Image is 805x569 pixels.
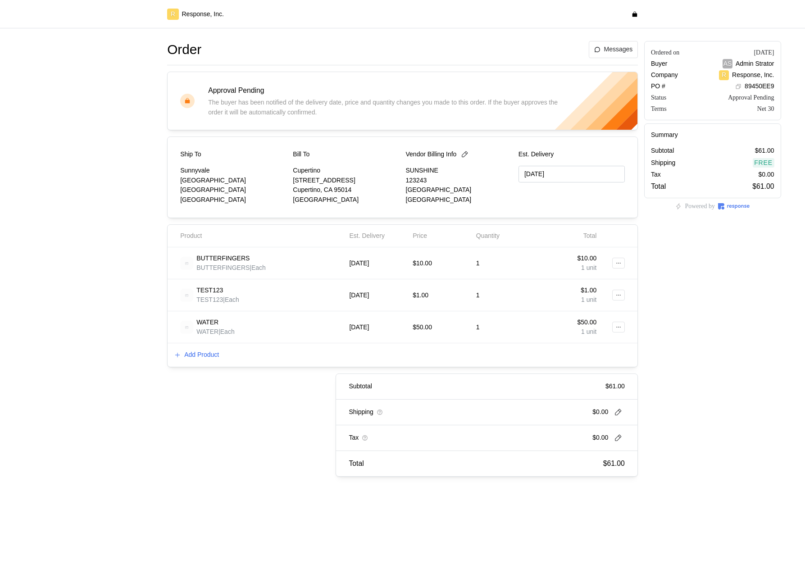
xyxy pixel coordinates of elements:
[180,257,193,270] img: svg%3e
[581,295,596,305] p: 1 unit
[406,150,457,159] p: Vendor Billing Info
[196,286,223,296] p: TEST123
[592,407,608,417] p: $0.00
[349,382,372,391] p: Subtotal
[349,407,373,417] p: Shipping
[174,350,219,360] button: Add Product
[349,323,369,332] p: [DATE]
[349,433,359,443] p: Tax
[293,185,399,195] p: Cupertino, CA 95014
[223,296,239,303] span: | Each
[758,170,774,180] p: $0.00
[406,185,512,195] p: [GEOGRAPHIC_DATA]
[349,231,385,241] p: Est. Delivery
[736,59,774,69] p: Admin Strator
[476,291,480,300] p: 1
[651,104,667,114] div: Terms
[651,158,676,168] p: Shipping
[180,195,287,205] p: [GEOGRAPHIC_DATA]
[754,48,774,57] div: [DATE]
[651,181,666,192] p: Total
[180,176,287,186] p: [GEOGRAPHIC_DATA]
[406,166,512,176] p: SUNSHINE
[518,166,625,182] input: MM/DD/YYYY
[651,70,678,80] p: Company
[651,146,674,156] p: Subtotal
[476,259,480,269] p: 1
[171,9,175,19] p: R
[577,263,596,273] p: 1 unit
[293,176,399,186] p: [STREET_ADDRESS]
[583,231,597,241] p: Total
[349,291,369,300] p: [DATE]
[651,93,666,102] div: Status
[180,321,193,334] img: svg%3e
[413,291,428,300] p: $1.00
[413,323,432,332] p: $50.00
[180,231,202,241] p: Product
[196,328,218,335] span: WATER
[293,166,399,176] p: Cupertino
[752,181,774,192] p: $61.00
[349,458,364,469] p: Total
[167,41,201,59] h1: Order
[732,70,774,80] p: Response, Inc.
[651,48,679,57] div: Ordered on
[349,259,369,269] p: [DATE]
[476,231,500,241] p: Quantity
[184,350,219,360] p: Add Product
[718,203,750,209] img: Response Logo
[722,70,726,80] p: R
[604,45,633,55] p: Messages
[196,296,223,303] span: TEST123
[651,170,661,180] p: Tax
[476,323,480,332] p: 1
[218,328,235,335] span: | Each
[651,59,668,69] p: Buyer
[603,458,625,469] p: $61.00
[406,176,512,186] p: 123243
[518,150,625,159] p: Est. Delivery
[685,201,715,211] p: Powered by
[250,264,266,271] span: | Each
[651,130,774,140] h5: Summary
[757,104,774,114] div: Net 30
[651,82,665,91] p: PO #
[745,82,774,91] p: 89450EE9
[196,264,250,271] span: BUTTERFINGERS
[293,150,309,159] p: Bill To
[180,185,287,195] p: [GEOGRAPHIC_DATA]
[208,98,564,117] p: The buyer has been notified of the delivery date, price and quantity changes you made to this ord...
[413,259,432,269] p: $10.00
[293,195,399,205] p: [GEOGRAPHIC_DATA]
[196,254,250,264] p: BUTTERFINGERS
[581,286,596,296] p: $1.00
[413,231,427,241] p: Price
[180,150,201,159] p: Ship To
[723,59,732,69] p: AS
[196,318,218,328] p: WATER
[577,327,596,337] p: 1 unit
[577,318,596,328] p: $50.00
[592,433,608,443] p: $0.00
[577,254,596,264] p: $10.00
[180,166,287,176] p: Sunnyvale
[208,85,264,96] p: Approval Pending
[605,382,625,391] p: $61.00
[754,158,773,168] p: Free
[180,289,193,302] img: svg%3e
[182,9,224,19] p: Response, Inc.
[728,93,774,102] div: Approval Pending
[406,195,512,205] p: [GEOGRAPHIC_DATA]
[755,146,774,156] p: $61.00
[589,41,638,58] button: Messages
